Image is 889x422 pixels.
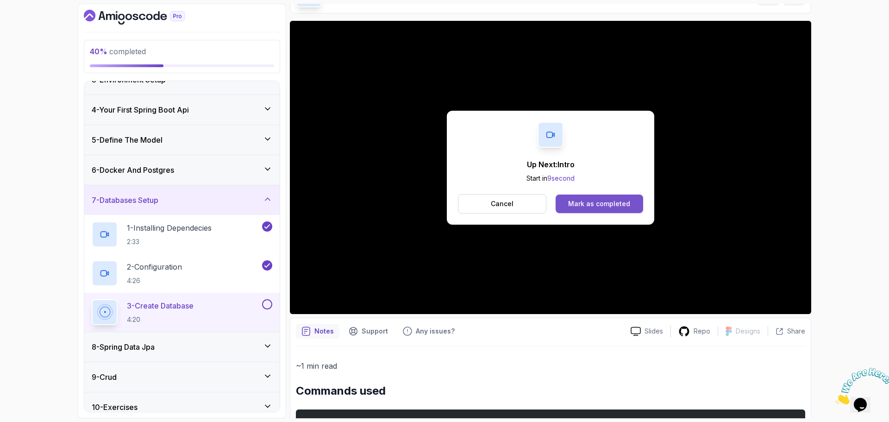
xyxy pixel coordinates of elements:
[343,324,394,339] button: Support button
[526,159,575,170] p: Up Next: Intro
[547,174,575,182] span: 9 second
[90,47,107,56] span: 40 %
[491,199,513,208] p: Cancel
[694,327,710,336] p: Repo
[127,237,212,246] p: 2:33
[736,327,760,336] p: Designs
[127,300,194,311] p: 3 - Create Database
[296,384,805,398] h2: Commands used
[92,104,189,115] h3: 4 - Your First Spring Boot Api
[127,261,182,272] p: 2 - Configuration
[314,327,334,336] p: Notes
[92,221,272,247] button: 1-Installing Dependecies2:33
[127,315,194,324] p: 4:20
[671,326,718,337] a: Repo
[92,372,117,383] h3: 9 - Crud
[84,125,280,155] button: 5-Define The Model
[623,327,670,336] a: Slides
[4,4,61,40] img: Chat attention grabber
[84,155,280,185] button: 6-Docker And Postgres
[787,327,805,336] p: Share
[296,359,805,372] p: ~1 min read
[127,222,212,233] p: 1 - Installing Dependecies
[556,195,643,213] button: Mark as completed
[84,95,280,125] button: 4-Your First Spring Boot Api
[84,392,280,422] button: 10-Exercises
[92,260,272,286] button: 2-Configuration4:26
[526,174,575,183] p: Start in
[92,341,155,353] h3: 8 - Spring Data Jpa
[416,327,455,336] p: Any issues?
[832,364,889,408] iframe: chat widget
[84,185,280,215] button: 7-Databases Setup
[92,134,163,145] h3: 5 - Define The Model
[296,324,339,339] button: notes button
[92,402,138,413] h3: 10 - Exercises
[645,327,663,336] p: Slides
[84,332,280,362] button: 8-Spring Data Jpa
[290,21,811,314] iframe: 3 - Create Database
[362,327,388,336] p: Support
[92,164,174,176] h3: 6 - Docker And Postgres
[127,276,182,285] p: 4:26
[84,10,206,25] a: Dashboard
[84,362,280,392] button: 9-Crud
[768,327,805,336] button: Share
[90,47,146,56] span: completed
[92,299,272,325] button: 3-Create Database4:20
[92,195,158,206] h3: 7 - Databases Setup
[568,199,630,208] div: Mark as completed
[397,324,460,339] button: Feedback button
[458,194,546,214] button: Cancel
